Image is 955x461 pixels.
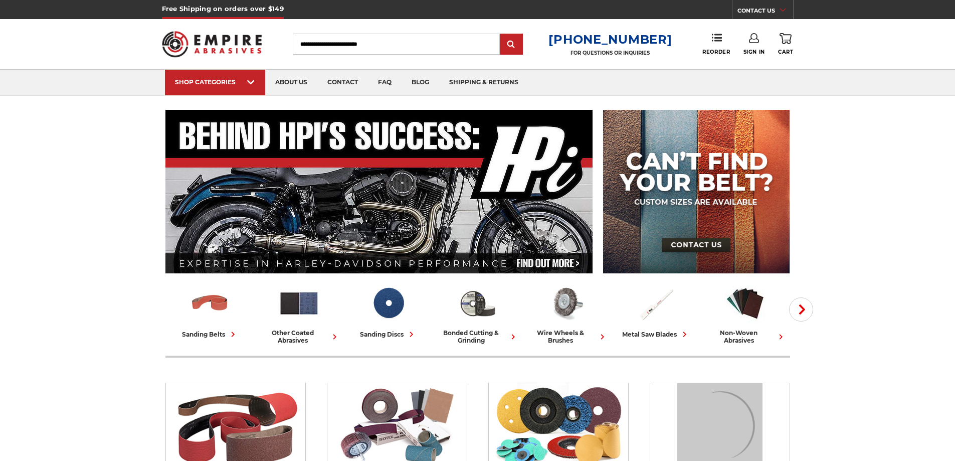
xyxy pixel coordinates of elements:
[501,35,521,55] input: Submit
[546,282,588,324] img: Wire Wheels & Brushes
[622,329,690,340] div: metal saw blades
[548,32,672,47] a: [PHONE_NUMBER]
[259,329,340,344] div: other coated abrasives
[526,282,608,344] a: wire wheels & brushes
[317,70,368,95] a: contact
[182,329,238,340] div: sanding belts
[737,5,793,19] a: CONTACT US
[724,282,766,324] img: Non-woven Abrasives
[368,70,402,95] a: faq
[259,282,340,344] a: other coated abrasives
[278,282,320,324] img: Other Coated Abrasives
[603,110,790,273] img: promo banner for custom belts.
[162,25,262,64] img: Empire Abrasives
[360,329,417,340] div: sanding discs
[189,282,231,324] img: Sanding Belts
[367,282,409,324] img: Sanding Discs
[437,282,518,344] a: bonded cutting & grinding
[526,329,608,344] div: wire wheels & brushes
[635,282,677,324] img: Metal Saw Blades
[789,297,813,322] button: Next
[702,49,730,55] span: Reorder
[743,49,765,55] span: Sign In
[457,282,498,324] img: Bonded Cutting & Grinding
[348,282,429,340] a: sanding discs
[548,50,672,56] p: FOR QUESTIONS OR INQUIRIES
[265,70,317,95] a: about us
[705,282,786,344] a: non-woven abrasives
[778,49,793,55] span: Cart
[616,282,697,340] a: metal saw blades
[778,33,793,55] a: Cart
[165,110,593,273] img: Banner for an interview featuring Horsepower Inc who makes Harley performance upgrades featured o...
[169,282,251,340] a: sanding belts
[402,70,439,95] a: blog
[437,329,518,344] div: bonded cutting & grinding
[175,78,255,86] div: SHOP CATEGORIES
[702,33,730,55] a: Reorder
[705,329,786,344] div: non-woven abrasives
[439,70,528,95] a: shipping & returns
